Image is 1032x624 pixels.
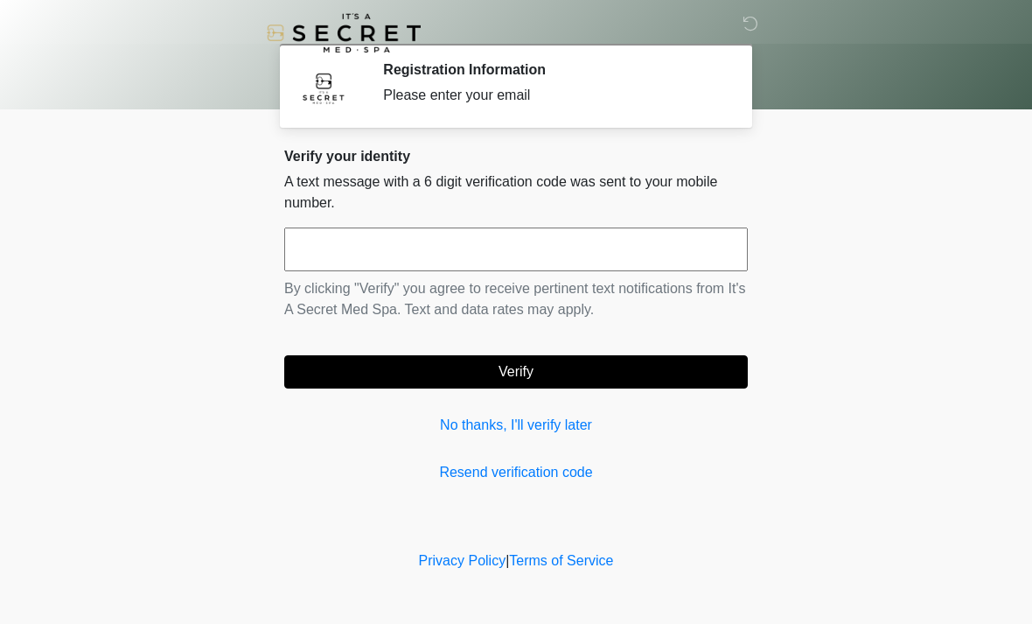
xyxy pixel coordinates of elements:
[267,13,421,53] img: It's A Secret Med Spa Logo
[284,462,748,483] a: Resend verification code
[284,148,748,165] h2: Verify your identity
[284,172,748,214] p: A text message with a 6 digit verification code was sent to your mobile number.
[383,85,722,106] div: Please enter your email
[284,415,748,436] a: No thanks, I'll verify later
[284,278,748,320] p: By clicking "Verify" you agree to receive pertinent text notifications from It's A Secret Med Spa...
[383,61,722,78] h2: Registration Information
[297,61,350,114] img: Agent Avatar
[284,355,748,389] button: Verify
[506,553,509,568] a: |
[419,553,506,568] a: Privacy Policy
[509,553,613,568] a: Terms of Service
